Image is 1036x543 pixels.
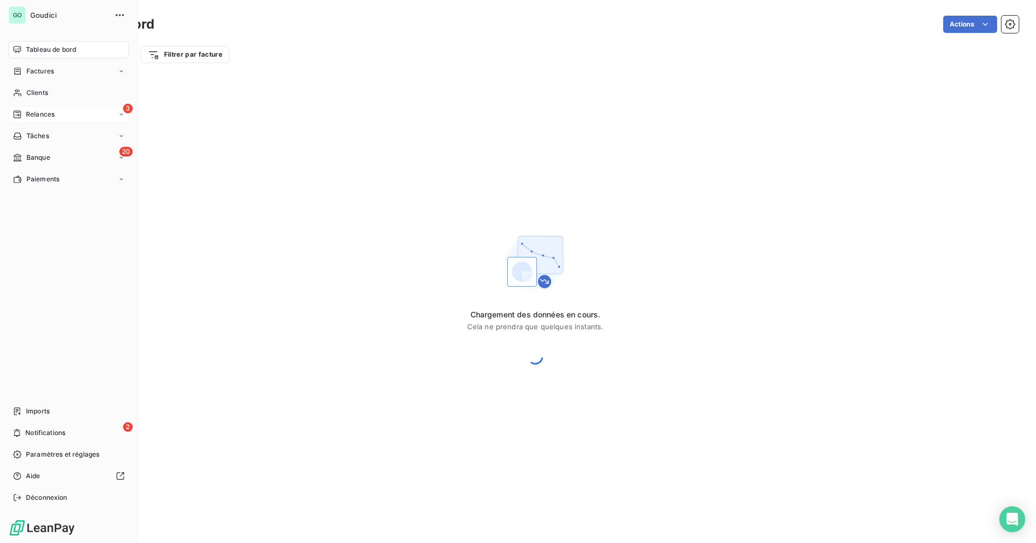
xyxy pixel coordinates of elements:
[141,46,229,63] button: Filtrer par facture
[26,406,50,416] span: Imports
[9,467,129,485] a: Aide
[26,174,59,184] span: Paiements
[26,45,76,55] span: Tableau de bord
[999,506,1025,532] div: Open Intercom Messenger
[501,227,570,296] img: First time
[9,519,76,537] img: Logo LeanPay
[26,153,50,162] span: Banque
[30,11,108,19] span: Goudici
[26,131,49,141] span: Tâches
[26,471,40,481] span: Aide
[123,422,133,432] span: 2
[26,110,54,119] span: Relances
[26,493,67,503] span: Déconnexion
[9,6,26,24] div: GO
[26,88,48,98] span: Clients
[26,66,54,76] span: Factures
[123,104,133,113] span: 3
[943,16,997,33] button: Actions
[26,450,99,459] span: Paramètres et réglages
[467,322,604,331] span: Cela ne prendra que quelques instants.
[25,428,65,438] span: Notifications
[119,147,133,157] span: 20
[467,309,604,320] span: Chargement des données en cours.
